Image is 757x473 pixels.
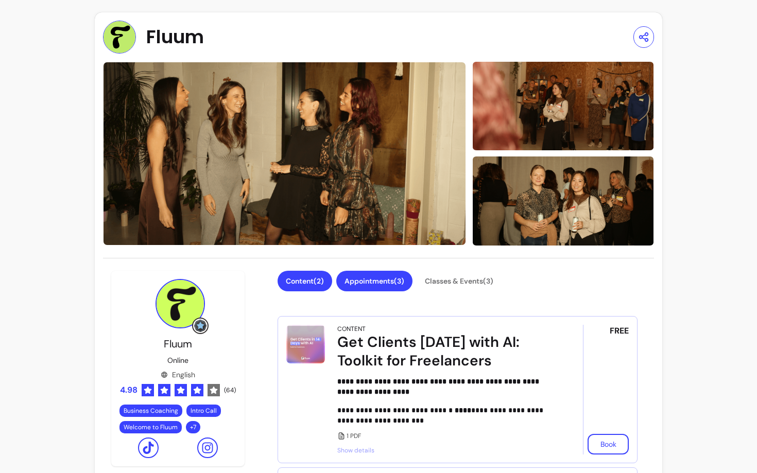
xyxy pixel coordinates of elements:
[278,271,332,291] button: Content(2)
[417,271,502,291] button: Classes & Events(3)
[583,325,629,454] div: FREE
[191,407,217,415] span: Intro Call
[337,446,554,454] span: Show details
[194,320,207,332] img: Grow
[188,423,198,431] span: + 7
[337,325,366,333] div: Content
[161,370,195,380] div: English
[124,407,178,415] span: Business Coaching
[103,62,467,246] img: image-0
[120,384,137,396] span: 4.98
[336,271,412,291] button: Appointments(3)
[337,333,554,370] div: Get Clients [DATE] with AI: Toolkit for Freelancers
[103,21,136,54] img: Provider image
[472,155,654,247] img: image-2
[472,61,654,152] img: image-1
[146,27,204,47] span: Fluum
[224,386,236,394] span: ( 64 )
[167,355,188,365] p: Online
[164,337,192,351] span: Fluum
[588,434,629,454] button: Book
[124,423,178,431] span: Welcome to Fluum
[337,432,554,440] div: 1 PDF
[156,279,205,328] img: Provider image
[286,325,325,363] img: Get Clients in 14 Days with AI: Toolkit for Freelancers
